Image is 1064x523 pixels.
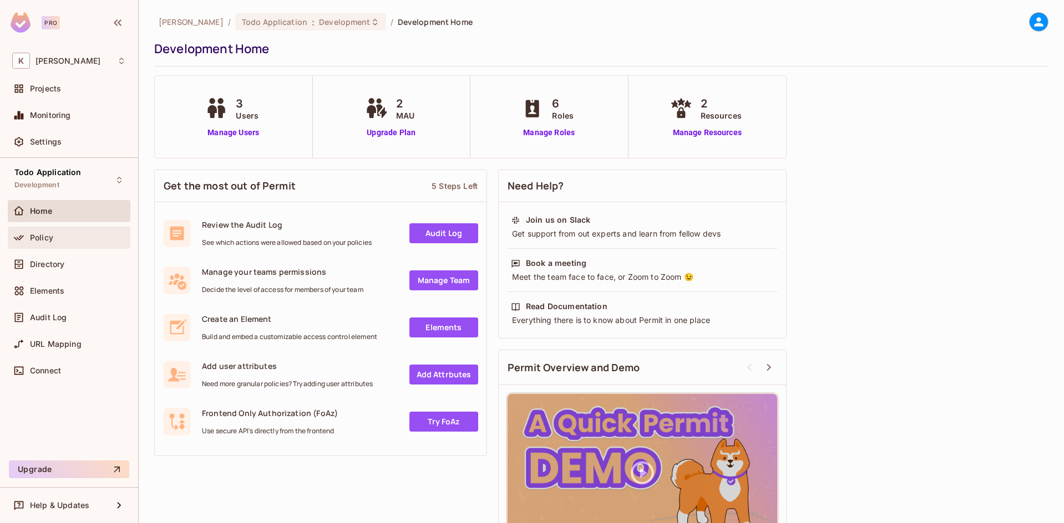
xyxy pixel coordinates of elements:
div: Get support from out experts and learn from fellow devs [511,228,774,239]
img: SReyMgAAAABJRU5ErkJggg== [11,12,31,33]
span: Development [319,17,370,27]
div: Book a meeting [526,258,586,269]
span: Audit Log [30,313,67,322]
div: Read Documentation [526,301,607,312]
span: Elements [30,286,64,295]
span: 2 [701,95,742,112]
span: Connect [30,366,61,375]
button: Upgrade [9,460,129,478]
span: Permit Overview and Demo [508,361,640,375]
span: 2 [396,95,414,112]
a: Manage Users [202,127,264,139]
span: Need Help? [508,179,564,193]
span: 3 [236,95,259,112]
a: Try FoAz [409,412,478,432]
span: Directory [30,260,64,269]
span: K [12,53,30,69]
a: Audit Log [409,223,478,243]
a: Manage Team [409,270,478,290]
span: Get the most out of Permit [164,179,296,193]
span: Development [14,181,59,189]
span: : [311,18,315,27]
span: the active workspace [159,17,224,27]
span: Todo Application [242,17,307,27]
li: / [391,17,393,27]
span: MAU [396,110,414,121]
span: Build and embed a customizable access control element [202,332,377,341]
a: Add Attrbutes [409,365,478,384]
span: Add user attributes [202,361,373,371]
span: 6 [552,95,574,112]
a: Elements [409,317,478,337]
a: Manage Resources [667,127,747,139]
span: URL Mapping [30,340,82,348]
a: Upgrade Plan [363,127,420,139]
span: Help & Updates [30,501,89,510]
span: Users [236,110,259,121]
span: Create an Element [202,314,377,324]
span: Projects [30,84,61,93]
span: Decide the level of access for members of your team [202,285,363,294]
span: Settings [30,137,62,146]
a: Manage Roles [519,127,579,139]
span: See which actions were allowed based on your policies [202,238,372,247]
div: 5 Steps Left [432,181,478,191]
div: Everything there is to know about Permit in one place [511,315,774,326]
span: Workspace: Kiewit [36,57,100,65]
span: Manage your teams permissions [202,266,363,277]
span: Frontend Only Authorization (FoAz) [202,408,338,418]
div: Join us on Slack [526,214,590,225]
span: Use secure API's directly from the frontend [202,427,338,435]
li: / [228,17,231,27]
span: Need more granular policies? Try adding user attributes [202,380,373,388]
span: Roles [552,110,574,121]
div: Meet the team face to face, or Zoom to Zoom 😉 [511,271,774,283]
span: Resources [701,110,742,121]
div: Development Home [154,40,1043,57]
span: Review the Audit Log [202,219,372,230]
div: Pro [42,16,60,29]
span: Monitoring [30,111,71,120]
span: Todo Application [14,168,81,177]
span: Development Home [398,17,473,27]
span: Home [30,207,53,216]
span: Policy [30,233,53,242]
